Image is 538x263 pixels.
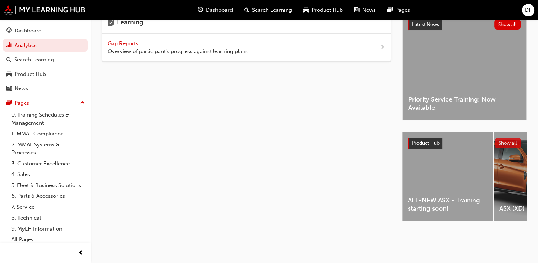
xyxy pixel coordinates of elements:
[15,70,46,78] div: Product Hub
[298,3,348,17] a: car-iconProduct Hub
[387,6,393,15] span: pages-icon
[3,97,88,110] button: Pages
[412,140,440,146] span: Product Hub
[3,24,88,37] a: Dashboard
[408,196,487,212] span: ALL-NEW ASX - Training starting soon!
[9,202,88,213] a: 7. Service
[192,3,239,17] a: guage-iconDashboard
[102,34,391,62] a: Gap Reports Overview of participant's progress against learning plans.next-icon
[6,71,12,78] span: car-icon
[117,19,143,28] h4: Learning
[6,86,12,92] span: news-icon
[354,6,359,15] span: news-icon
[348,3,382,17] a: news-iconNews
[3,23,88,97] button: DashboardAnalyticsSearch LearningProduct HubNews
[3,68,88,81] a: Product Hub
[3,53,88,66] a: Search Learning
[6,28,12,34] span: guage-icon
[311,6,343,14] span: Product Hub
[402,132,493,221] a: ALL-NEW ASX - Training starting soon!
[6,42,12,49] span: chart-icon
[244,6,249,15] span: search-icon
[9,109,88,128] a: 0. Training Schedules & Management
[3,82,88,95] a: News
[362,6,376,14] span: News
[108,47,249,56] span: Overview of participant's progress against learning plans.
[6,100,12,107] span: pages-icon
[395,6,410,14] span: Pages
[108,19,114,28] span: learning-icon
[9,223,88,234] a: 9. MyLH Information
[80,98,85,108] span: up-icon
[9,180,88,191] a: 5. Fleet & Business Solutions
[198,6,203,15] span: guage-icon
[239,3,298,17] a: search-iconSearch Learning
[382,3,416,17] a: pages-iconPages
[303,6,309,15] span: car-icon
[9,234,88,245] a: All Pages
[206,6,233,14] span: Dashboard
[9,169,88,180] a: 4. Sales
[412,21,439,27] span: Latest News
[9,212,88,223] a: 8. Technical
[15,99,29,107] div: Pages
[380,43,385,52] span: next-icon
[494,19,521,30] button: Show all
[108,40,140,47] span: Gap Reports
[252,6,292,14] span: Search Learning
[6,57,11,63] span: search-icon
[522,4,534,16] button: DF
[408,138,521,149] a: Product HubShow all
[402,13,527,120] a: Latest NewsShow allPriority Service Training: Now Available!
[3,39,88,52] a: Analytics
[408,19,521,30] a: Latest NewsShow all
[408,96,521,112] span: Priority Service Training: Now Available!
[495,138,521,148] button: Show all
[9,128,88,139] a: 1. MMAL Compliance
[4,5,85,15] img: mmal
[9,139,88,158] a: 2. MMAL Systems & Processes
[15,27,42,35] div: Dashboard
[14,56,54,64] div: Search Learning
[9,158,88,169] a: 3. Customer Excellence
[78,249,84,258] span: prev-icon
[9,191,88,202] a: 6. Parts & Accessories
[525,6,532,14] span: DF
[15,84,28,93] div: News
